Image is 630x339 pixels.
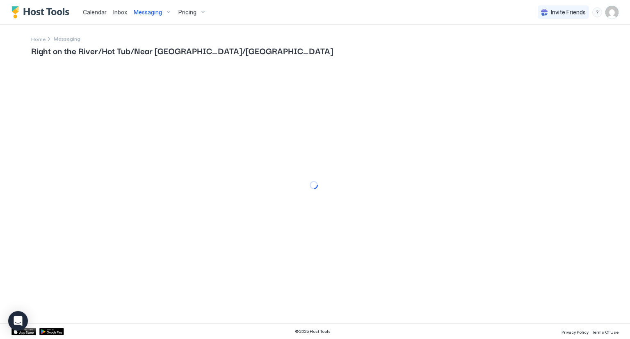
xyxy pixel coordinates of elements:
[310,181,318,189] div: loading
[592,7,602,17] div: menu
[605,6,619,19] div: User profile
[592,327,619,336] a: Terms Of Use
[134,9,162,16] span: Messaging
[592,330,619,334] span: Terms Of Use
[83,9,107,16] span: Calendar
[562,330,589,334] span: Privacy Policy
[31,36,46,42] span: Home
[8,311,28,331] div: Open Intercom Messenger
[113,9,127,16] span: Inbox
[178,9,196,16] span: Pricing
[31,44,599,57] span: Right on the River/Hot Tub/Near [GEOGRAPHIC_DATA]/[GEOGRAPHIC_DATA]
[39,328,64,335] a: Google Play Store
[295,329,331,334] span: © 2025 Host Tools
[551,9,586,16] span: Invite Friends
[31,34,46,43] div: Breadcrumb
[113,8,127,16] a: Inbox
[562,327,589,336] a: Privacy Policy
[83,8,107,16] a: Calendar
[31,34,46,43] a: Home
[11,328,36,335] a: App Store
[54,36,80,42] span: Breadcrumb
[11,6,73,18] a: Host Tools Logo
